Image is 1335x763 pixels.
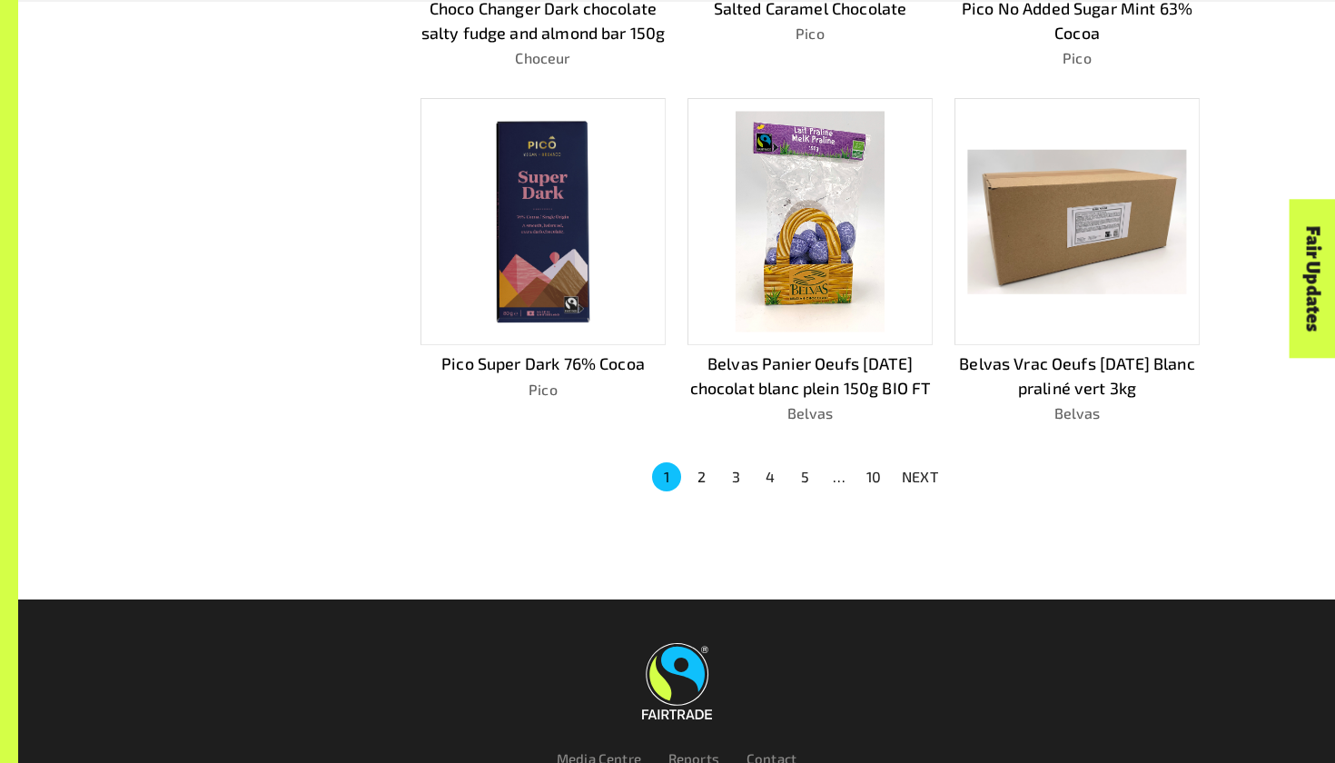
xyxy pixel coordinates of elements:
[687,462,716,491] button: Go to page 2
[687,98,933,424] a: Belvas Panier Oeufs [DATE] chocolat blanc plein 150g BIO FTBelvas
[687,23,933,45] p: Pico
[954,402,1200,424] p: Belvas
[687,402,933,424] p: Belvas
[649,461,949,493] nav: pagination navigation
[825,466,854,488] div: …
[954,352,1200,401] p: Belvas Vrac Oeufs [DATE] Blanc praliné vert 3kg
[859,462,888,491] button: Go to page 10
[652,462,681,491] button: page 1
[790,462,819,491] button: Go to page 5
[756,462,785,491] button: Go to page 4
[420,352,666,376] p: Pico Super Dark 76% Cocoa
[902,466,938,488] p: NEXT
[954,98,1200,424] a: Belvas Vrac Oeufs [DATE] Blanc praliné vert 3kgBelvas
[642,643,712,719] img: Fairtrade Australia New Zealand logo
[420,379,666,401] p: Pico
[420,98,666,424] a: Pico Super Dark 76% CocoaPico
[891,461,949,493] button: NEXT
[721,462,750,491] button: Go to page 3
[954,47,1200,69] p: Pico
[420,47,666,69] p: Choceur
[687,352,933,401] p: Belvas Panier Oeufs [DATE] chocolat blanc plein 150g BIO FT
